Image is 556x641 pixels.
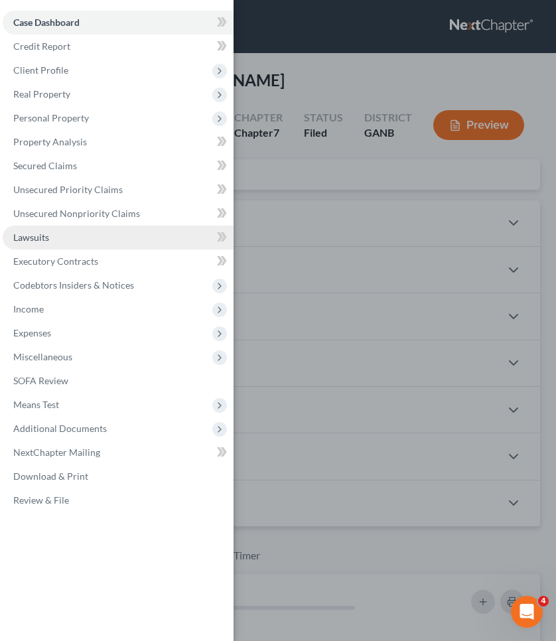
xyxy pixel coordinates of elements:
[3,249,234,273] a: Executory Contracts
[13,208,140,219] span: Unsecured Nonpriority Claims
[13,279,134,291] span: Codebtors Insiders & Notices
[3,130,234,154] a: Property Analysis
[13,303,44,315] span: Income
[13,351,72,362] span: Miscellaneous
[13,184,123,195] span: Unsecured Priority Claims
[511,596,543,628] iframe: Intercom live chat
[13,327,51,338] span: Expenses
[13,494,69,506] span: Review & File
[3,178,234,202] a: Unsecured Priority Claims
[3,464,234,488] a: Download & Print
[538,596,549,606] span: 4
[13,17,80,28] span: Case Dashboard
[13,447,100,458] span: NextChapter Mailing
[13,160,77,171] span: Secured Claims
[3,202,234,226] a: Unsecured Nonpriority Claims
[3,369,234,393] a: SOFA Review
[13,88,70,100] span: Real Property
[3,11,234,35] a: Case Dashboard
[13,40,70,52] span: Credit Report
[3,35,234,58] a: Credit Report
[13,232,49,243] span: Lawsuits
[13,375,68,386] span: SOFA Review
[13,136,87,147] span: Property Analysis
[13,470,88,482] span: Download & Print
[3,488,234,512] a: Review & File
[3,154,234,178] a: Secured Claims
[3,226,234,249] a: Lawsuits
[13,64,68,76] span: Client Profile
[13,423,107,434] span: Additional Documents
[13,255,98,267] span: Executory Contracts
[13,399,59,410] span: Means Test
[13,112,89,123] span: Personal Property
[3,441,234,464] a: NextChapter Mailing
